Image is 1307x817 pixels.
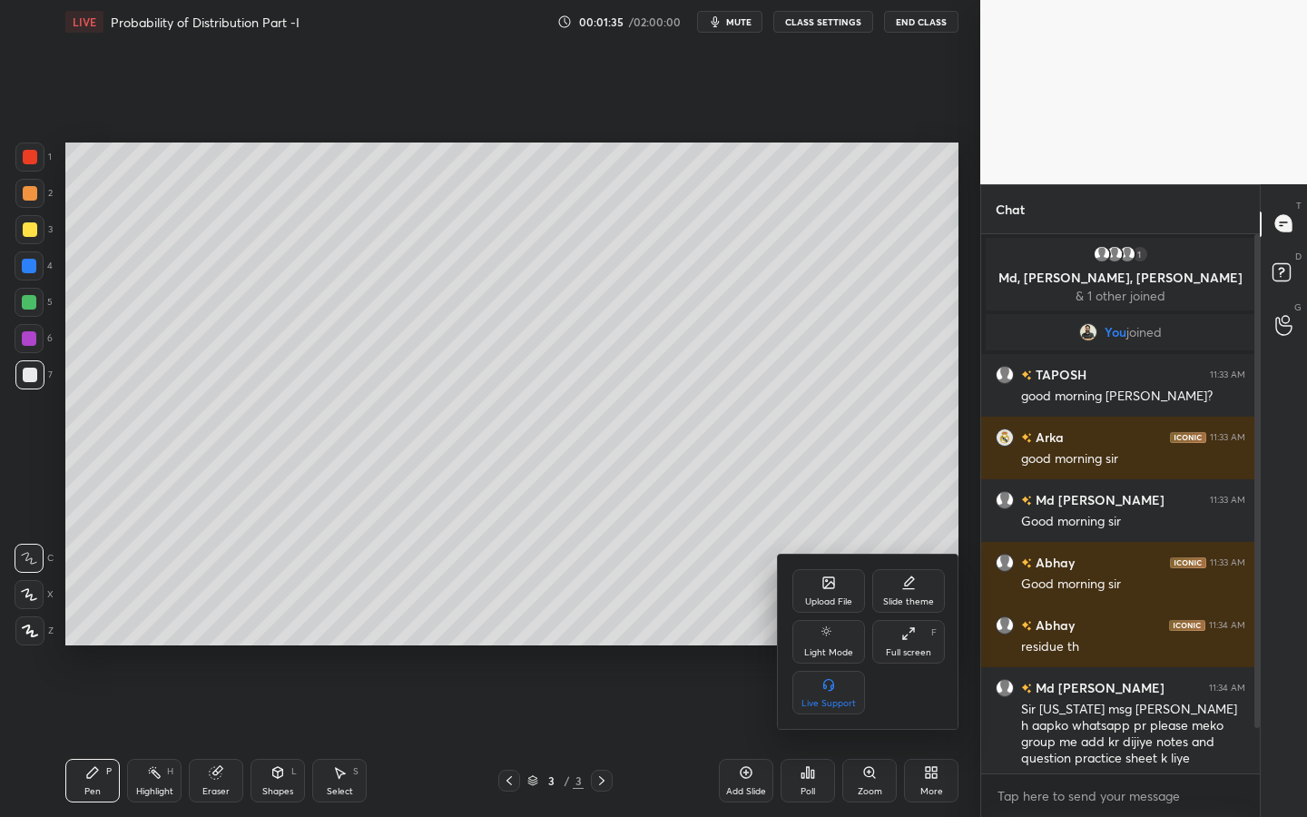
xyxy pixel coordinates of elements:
div: Upload File [805,597,852,606]
div: Slide theme [883,597,934,606]
div: Light Mode [804,648,853,657]
div: Live Support [801,699,856,708]
div: F [931,628,937,637]
div: Full screen [886,648,931,657]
